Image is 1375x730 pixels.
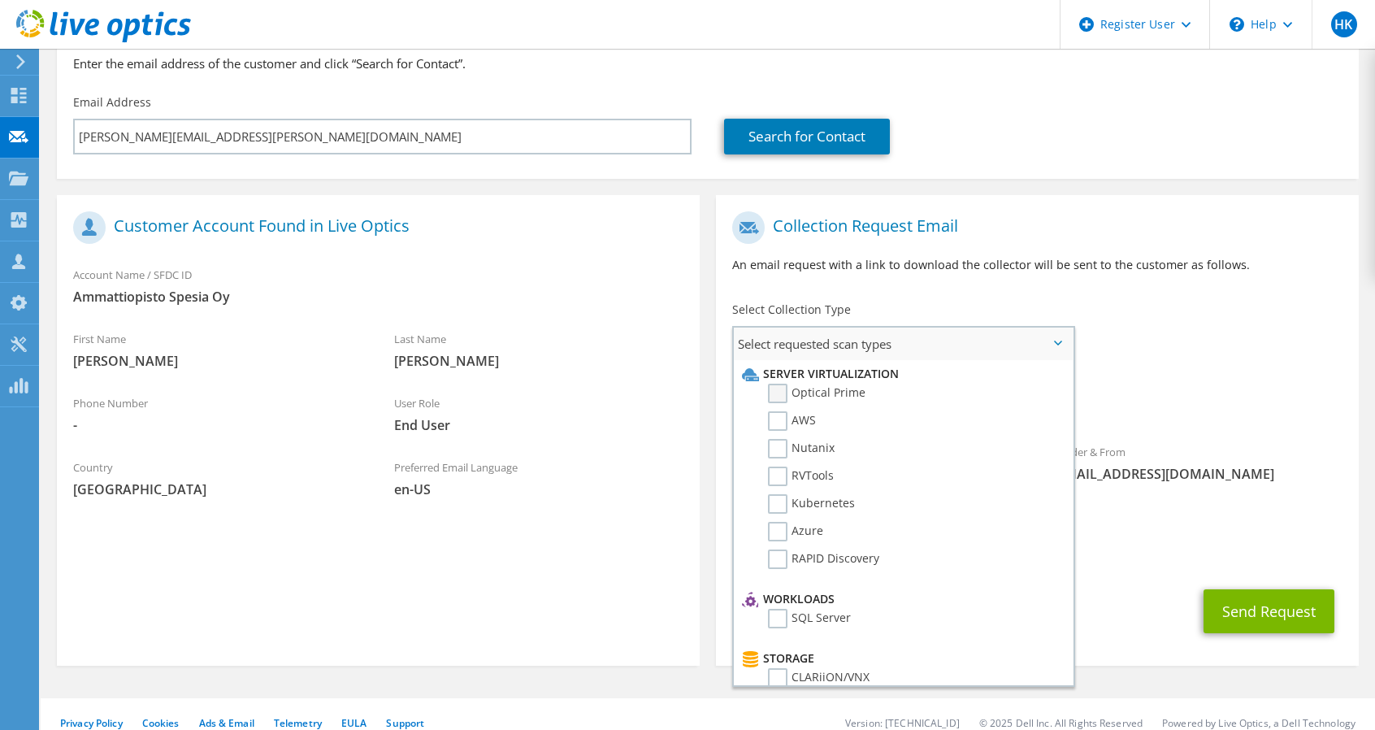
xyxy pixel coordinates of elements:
[199,716,254,730] a: Ads & Email
[73,480,362,498] span: [GEOGRAPHIC_DATA]
[394,352,683,370] span: [PERSON_NAME]
[716,367,1359,427] div: Requested Collections
[378,322,699,378] div: Last Name
[57,386,378,442] div: Phone Number
[1331,11,1357,37] span: HK
[60,716,123,730] a: Privacy Policy
[394,416,683,434] span: End User
[57,258,700,314] div: Account Name / SFDC ID
[73,94,151,111] label: Email Address
[732,256,1342,274] p: An email request with a link to download the collector will be sent to the customer as follows.
[1204,589,1334,633] button: Send Request
[768,411,816,431] label: AWS
[738,589,1065,609] li: Workloads
[716,435,1037,509] div: To
[73,211,675,244] h1: Customer Account Found in Live Optics
[738,649,1065,668] li: Storage
[1053,465,1342,483] span: [EMAIL_ADDRESS][DOMAIN_NAME]
[768,384,865,403] label: Optical Prime
[142,716,180,730] a: Cookies
[768,439,835,458] label: Nutanix
[73,54,1342,72] h3: Enter the email address of the customer and click “Search for Contact”.
[732,302,851,318] label: Select Collection Type
[73,352,362,370] span: [PERSON_NAME]
[768,522,823,541] label: Azure
[724,119,890,154] a: Search for Contact
[1162,716,1355,730] li: Powered by Live Optics, a Dell Technology
[732,211,1334,244] h1: Collection Request Email
[716,517,1359,573] div: CC & Reply To
[768,467,834,486] label: RVTools
[1230,17,1244,32] svg: \n
[57,322,378,378] div: First Name
[394,480,683,498] span: en-US
[979,716,1143,730] li: © 2025 Dell Inc. All Rights Reserved
[378,450,699,506] div: Preferred Email Language
[768,494,855,514] label: Kubernetes
[768,550,879,569] label: RAPID Discovery
[1037,435,1358,491] div: Sender & From
[768,668,870,688] label: CLARiiON/VNX
[386,716,424,730] a: Support
[768,609,851,628] label: SQL Server
[341,716,367,730] a: EULA
[73,288,683,306] span: Ammattiopisto Spesia Oy
[845,716,960,730] li: Version: [TECHNICAL_ID]
[57,450,378,506] div: Country
[378,386,699,442] div: User Role
[73,416,362,434] span: -
[734,328,1073,360] span: Select requested scan types
[738,364,1065,384] li: Server Virtualization
[274,716,322,730] a: Telemetry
